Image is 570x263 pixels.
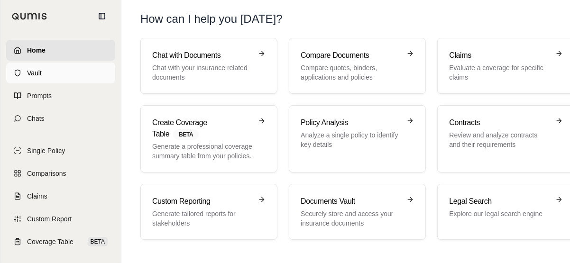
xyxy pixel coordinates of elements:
[449,209,549,218] p: Explore our legal search engine
[6,231,115,252] a: Coverage TableBETA
[449,117,549,128] h3: Contracts
[27,146,65,155] span: Single Policy
[94,9,110,24] button: Collapse sidebar
[301,63,401,82] p: Compare quotes, binders, applications and policies
[6,140,115,161] a: Single Policy
[27,191,47,201] span: Claims
[152,142,252,161] p: Generate a professional coverage summary table from your policies.
[301,117,401,128] h3: Policy Analysis
[6,186,115,207] a: Claims
[449,63,549,82] p: Evaluate a coverage for specific claims
[12,13,47,20] img: Qumis Logo
[152,63,252,82] p: Chat with your insurance related documents
[6,163,115,184] a: Comparisons
[449,50,549,61] h3: Claims
[152,50,252,61] h3: Chat with Documents
[152,209,252,228] p: Generate tailored reports for stakeholders
[301,50,401,61] h3: Compare Documents
[289,105,426,172] a: Policy AnalysisAnalyze a single policy to identify key details
[449,196,549,207] h3: Legal Search
[88,237,108,246] span: BETA
[301,196,401,207] h3: Documents Vault
[301,130,401,149] p: Analyze a single policy to identify key details
[140,105,277,172] a: Create Coverage TableBETAGenerate a professional coverage summary table from your policies.
[152,117,252,140] h3: Create Coverage Table
[27,169,66,178] span: Comparisons
[140,184,277,240] a: Custom ReportingGenerate tailored reports for stakeholders
[449,130,549,149] p: Review and analyze contracts and their requirements
[27,91,52,100] span: Prompts
[289,38,426,94] a: Compare DocumentsCompare quotes, binders, applications and policies
[6,108,115,129] a: Chats
[27,114,45,123] span: Chats
[140,38,277,94] a: Chat with DocumentsChat with your insurance related documents
[6,85,115,106] a: Prompts
[27,237,74,246] span: Coverage Table
[27,45,46,55] span: Home
[301,209,401,228] p: Securely store and access your insurance documents
[289,184,426,240] a: Documents VaultSecurely store and access your insurance documents
[27,68,42,78] span: Vault
[6,209,115,229] a: Custom Report
[6,40,115,61] a: Home
[6,63,115,83] a: Vault
[27,214,72,224] span: Custom Report
[173,129,199,140] span: BETA
[152,196,252,207] h3: Custom Reporting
